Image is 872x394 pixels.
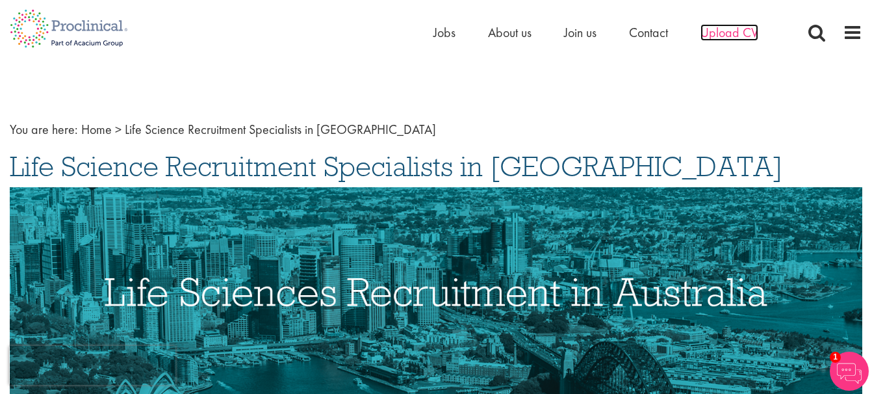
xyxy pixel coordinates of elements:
img: Chatbot [830,352,869,391]
a: Jobs [433,24,455,41]
span: You are here: [10,121,78,138]
span: 1 [830,352,841,363]
span: > [115,121,122,138]
a: Upload CV [700,24,758,41]
a: About us [488,24,532,41]
span: Life Science Recruitment Specialists in [GEOGRAPHIC_DATA] [125,121,436,138]
iframe: reCAPTCHA [9,346,175,385]
a: breadcrumb link [81,121,112,138]
a: Join us [564,24,596,41]
a: Contact [629,24,668,41]
span: Life Science Recruitment Specialists in [GEOGRAPHIC_DATA] [10,149,783,184]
